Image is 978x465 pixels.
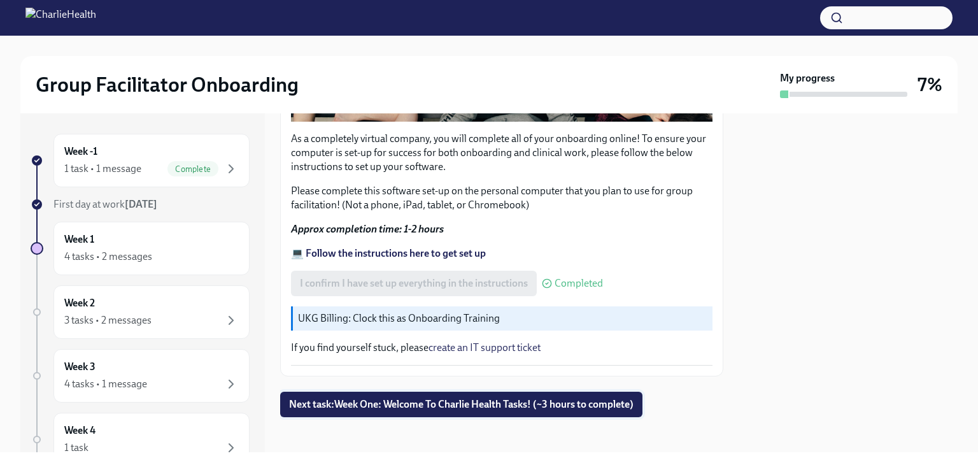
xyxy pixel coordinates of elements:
[125,198,157,210] strong: [DATE]
[64,377,147,391] div: 4 tasks • 1 message
[298,311,707,325] p: UKG Billing: Clock this as Onboarding Training
[280,392,642,417] button: Next task:Week One: Welcome To Charlie Health Tasks! (~3 hours to complete)
[64,232,94,247] h6: Week 1
[289,398,634,411] span: Next task : Week One: Welcome To Charlie Health Tasks! (~3 hours to complete)
[64,313,152,327] div: 3 tasks • 2 messages
[31,197,250,211] a: First day at work[DATE]
[167,164,218,174] span: Complete
[64,441,89,455] div: 1 task
[25,8,96,28] img: CharlieHealth
[429,341,541,354] a: create an IT support ticket
[64,250,152,264] div: 4 tasks • 2 messages
[64,296,95,310] h6: Week 2
[31,222,250,275] a: Week 14 tasks • 2 messages
[291,132,712,174] p: As a completely virtual company, you will complete all of your onboarding online! To ensure your ...
[555,278,603,289] span: Completed
[291,247,486,259] a: 💻 Follow the instructions here to get set up
[36,72,299,97] h2: Group Facilitator Onboarding
[64,424,96,438] h6: Week 4
[31,349,250,403] a: Week 34 tasks • 1 message
[64,145,97,159] h6: Week -1
[291,223,444,235] strong: Approx completion time: 1-2 hours
[53,198,157,210] span: First day at work
[291,184,712,212] p: Please complete this software set-up on the personal computer that you plan to use for group faci...
[64,360,96,374] h6: Week 3
[31,285,250,339] a: Week 23 tasks • 2 messages
[64,162,141,176] div: 1 task • 1 message
[291,341,712,355] p: If you find yourself stuck, please
[918,73,942,96] h3: 7%
[780,71,835,85] strong: My progress
[31,134,250,187] a: Week -11 task • 1 messageComplete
